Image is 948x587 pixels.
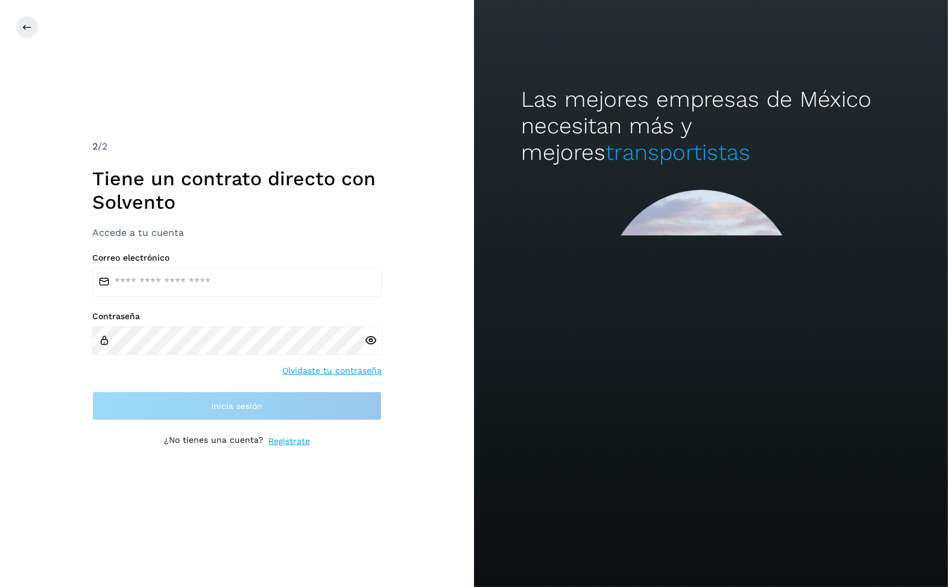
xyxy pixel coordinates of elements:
h1: Tiene un contrato directo con Solvento [92,167,382,214]
button: Inicia sesión [92,392,382,420]
label: Correo electrónico [92,253,382,263]
h3: Accede a tu cuenta [92,227,382,238]
label: Contraseña [92,311,382,322]
a: Regístrate [268,435,310,448]
div: /2 [92,139,382,154]
a: Olvidaste tu contraseña [282,364,382,377]
span: Inicia sesión [212,402,263,410]
h2: Las mejores empresas de México necesitan más y mejores [522,86,901,167]
span: transportistas [606,139,751,165]
span: 2 [92,141,98,152]
p: ¿No tienes una cuenta? [164,435,264,448]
